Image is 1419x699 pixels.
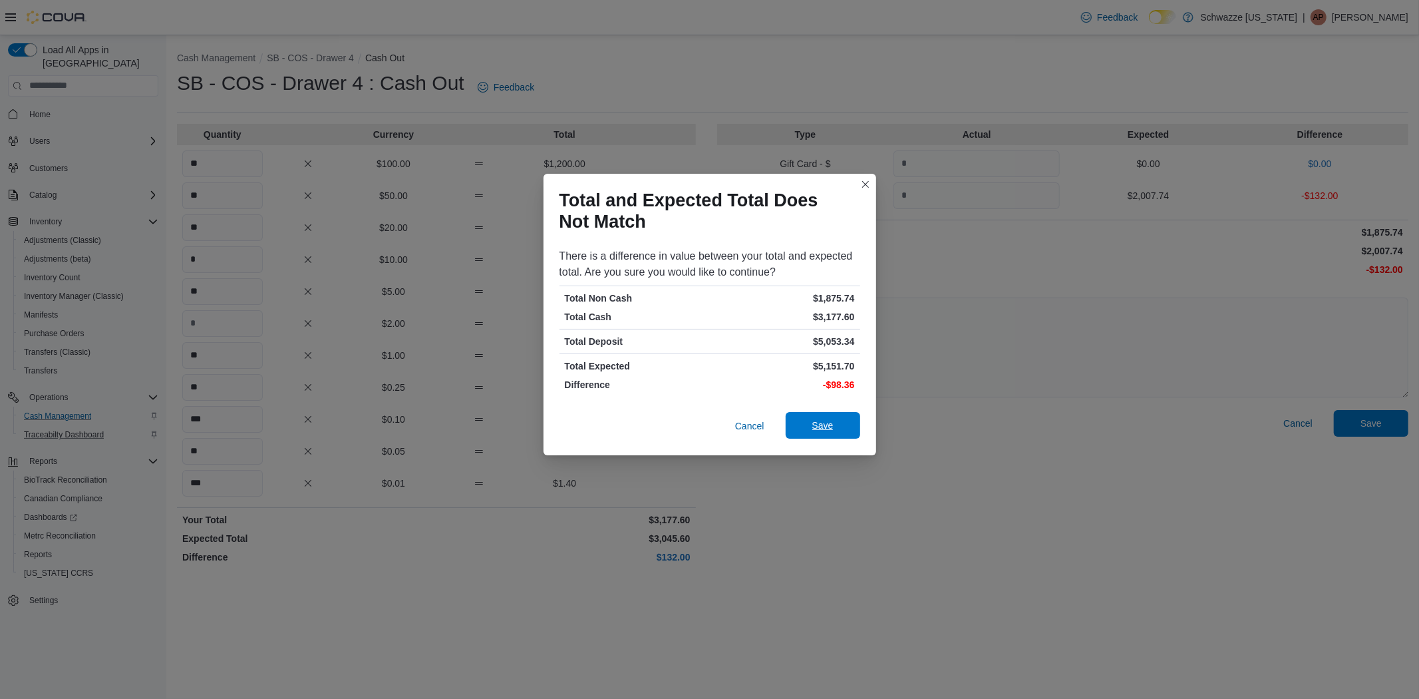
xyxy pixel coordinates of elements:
[712,292,855,305] p: $1,875.74
[858,176,873,192] button: Closes this modal window
[712,310,855,324] p: $3,177.60
[712,378,855,391] p: -$98.36
[565,335,707,348] p: Total Deposit
[730,413,770,439] button: Cancel
[559,248,860,280] div: There is a difference in value between your total and expected total. Are you sure you would like...
[565,378,707,391] p: Difference
[712,359,855,373] p: $5,151.70
[735,419,764,433] span: Cancel
[565,359,707,373] p: Total Expected
[712,335,855,348] p: $5,053.34
[565,292,707,305] p: Total Non Cash
[565,310,707,324] p: Total Cash
[812,419,834,432] span: Save
[559,190,850,232] h1: Total and Expected Total Does Not Match
[786,412,860,439] button: Save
